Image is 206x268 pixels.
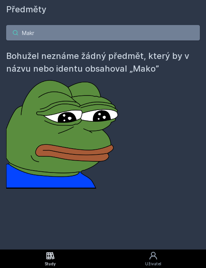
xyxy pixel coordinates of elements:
h1: Předměty [6,3,200,16]
div: Study [45,261,56,267]
input: Název nebo ident předmětu… [6,25,200,40]
a: Uživatel [100,250,206,268]
div: Uživatel [145,261,161,267]
h4: Bohužel neznáme žádný předmět, který by v názvu nebo identu obsahoval „Mako” [6,50,200,75]
img: error_picture.png [6,75,122,189]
